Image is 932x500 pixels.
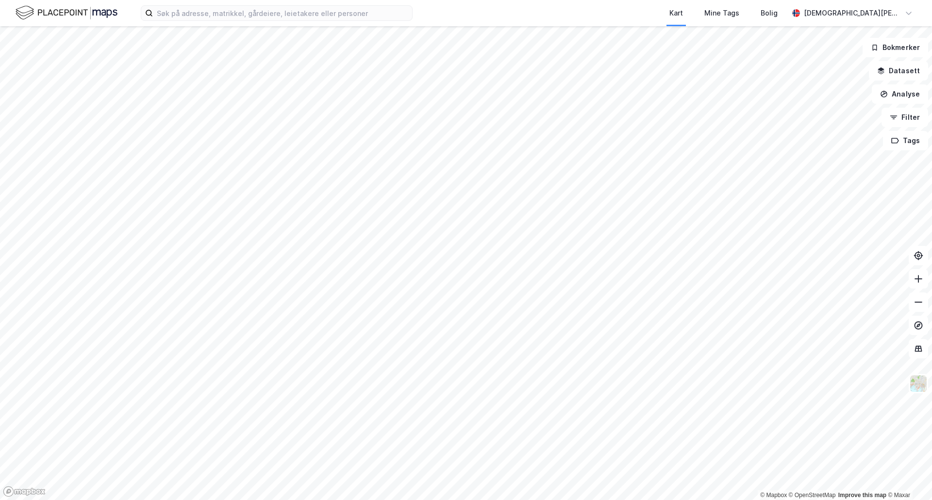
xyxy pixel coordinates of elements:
[153,6,412,20] input: Søk på adresse, matrikkel, gårdeiere, leietakere eller personer
[909,374,928,393] img: Z
[16,4,117,21] img: logo.f888ab2527a4732fd821a326f86c7f29.svg
[883,453,932,500] div: Kontrollprogram for chat
[883,453,932,500] iframe: Chat Widget
[838,492,886,499] a: Improve this map
[789,492,836,499] a: OpenStreetMap
[669,7,683,19] div: Kart
[804,7,901,19] div: [DEMOGRAPHIC_DATA][PERSON_NAME]
[760,492,787,499] a: Mapbox
[761,7,778,19] div: Bolig
[704,7,739,19] div: Mine Tags
[869,61,928,81] button: Datasett
[863,38,928,57] button: Bokmerker
[882,108,928,127] button: Filter
[3,486,46,497] a: Mapbox homepage
[872,84,928,104] button: Analyse
[883,131,928,150] button: Tags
